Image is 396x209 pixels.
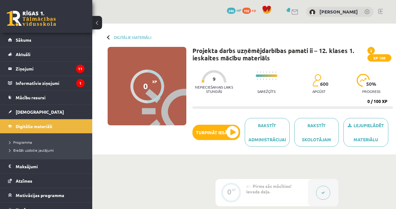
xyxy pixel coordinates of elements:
h1: Projekta darbs uzņēmējdarbības pamati ii – 12. klases 1. ieskaites mācību materiāls [192,47,367,62]
img: icon-short-line-57e1e144782c952c97e751825c79c345078a6d821885a25fce030b3d8c18986b.svg [269,71,270,73]
a: Digitālie materiāli [8,119,85,133]
div: 0 [227,189,232,195]
span: mP [236,8,241,13]
button: Turpināt iesākto [192,125,240,140]
a: Rīgas 1. Tālmācības vidusskola [7,11,56,26]
a: Maksājumi [8,159,85,173]
span: 246 [227,8,236,14]
span: [DEMOGRAPHIC_DATA] [16,109,64,115]
span: Motivācijas programma [16,192,64,198]
span: Aktuāli [16,51,30,57]
a: [DEMOGRAPHIC_DATA] [8,105,85,119]
span: #1 [246,184,251,189]
img: icon-progress-161ccf0a02000e728c5f80fcf4c31c7af3da0e1684b2b1d7c360e028c24a22f1.svg [357,74,370,87]
a: 246 mP [227,8,241,13]
legend: Ziņojumi [16,62,85,76]
img: students-c634bb4e5e11cddfef0936a35e636f08e4e9abd3cc4e673bd6f9a4125e45ecb1.svg [312,74,321,87]
a: Sākums [8,33,85,47]
a: Digitālie materiāli [114,35,151,40]
img: Nikola Maļinovska [309,9,315,15]
i: 11 [76,65,85,73]
a: Ziņojumi11 [8,62,85,76]
img: icon-short-line-57e1e144782c952c97e751825c79c345078a6d821885a25fce030b3d8c18986b.svg [263,78,264,80]
span: Pirms sāc mācīties! Ievada daļa. [246,183,291,194]
img: icon-short-line-57e1e144782c952c97e751825c79c345078a6d821885a25fce030b3d8c18986b.svg [272,78,273,80]
a: 192 xp [242,8,259,13]
span: Biežāk uzdotie jautājumi [9,148,54,153]
span: Mācību resursi [16,95,46,100]
a: Mācību resursi [8,90,85,104]
span: 192 [242,8,251,14]
a: Motivācijas programma [8,188,85,202]
img: icon-short-line-57e1e144782c952c97e751825c79c345078a6d821885a25fce030b3d8c18986b.svg [266,71,267,73]
img: icon-short-line-57e1e144782c952c97e751825c79c345078a6d821885a25fce030b3d8c18986b.svg [263,71,264,73]
span: xp [252,8,256,13]
p: Sarežģīts [257,89,275,93]
div: XP [232,188,236,192]
p: Nepieciešamais laiks stundās [192,85,236,93]
span: 9 [213,76,216,82]
a: Rakstīt administrācijai [245,118,290,147]
img: icon-short-line-57e1e144782c952c97e751825c79c345078a6d821885a25fce030b3d8c18986b.svg [275,78,276,80]
div: 0 [143,82,148,91]
span: XP 100 [367,54,391,62]
a: Biežāk uzdotie jautājumi [9,147,86,153]
span: XP [152,79,157,84]
legend: Maksājumi [16,159,85,173]
p: progress [362,89,380,93]
a: Informatīvie ziņojumi1 [8,76,85,90]
legend: Informatīvie ziņojumi [16,76,85,90]
a: [PERSON_NAME] [319,9,358,15]
span: Sākums [16,37,31,43]
span: 600 [320,81,328,87]
span: Atzīmes [16,178,32,184]
a: Atzīmes [8,174,85,188]
a: Aktuāli [8,47,85,61]
img: icon-short-line-57e1e144782c952c97e751825c79c345078a6d821885a25fce030b3d8c18986b.svg [269,78,270,80]
p: apgūst [312,89,326,93]
a: Programma [9,139,86,145]
a: Rakstīt skolotājam [294,118,339,147]
img: icon-short-line-57e1e144782c952c97e751825c79c345078a6d821885a25fce030b3d8c18986b.svg [266,78,267,80]
span: Digitālie materiāli [16,123,52,129]
i: 1 [76,79,85,87]
img: icon-short-line-57e1e144782c952c97e751825c79c345078a6d821885a25fce030b3d8c18986b.svg [275,71,276,73]
img: icon-short-line-57e1e144782c952c97e751825c79c345078a6d821885a25fce030b3d8c18986b.svg [272,71,273,73]
span: 50 % [366,81,377,87]
a: Lejupielādēt materiālu [343,118,388,147]
span: Programma [9,140,32,145]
